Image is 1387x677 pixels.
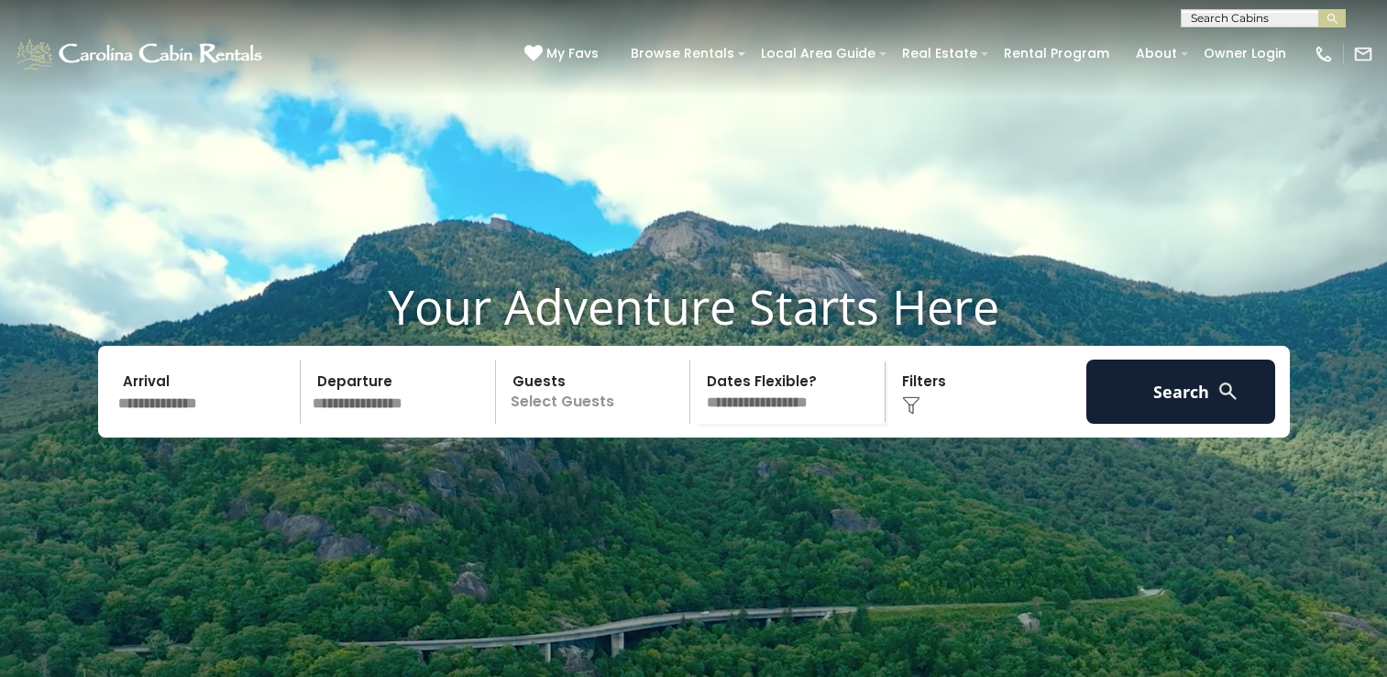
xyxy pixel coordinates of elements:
img: phone-regular-white.png [1314,44,1334,64]
a: Owner Login [1194,39,1295,68]
img: filter--v1.png [902,396,920,415]
span: My Favs [546,44,599,63]
img: White-1-1-2.png [14,36,268,72]
img: mail-regular-white.png [1353,44,1373,64]
a: Local Area Guide [752,39,885,68]
p: Select Guests [501,360,690,424]
button: Search [1086,360,1276,424]
a: Real Estate [893,39,986,68]
a: My Favs [524,44,603,64]
h1: Your Adventure Starts Here [14,278,1373,335]
a: About [1127,39,1186,68]
a: Rental Program [995,39,1118,68]
a: Browse Rentals [622,39,743,68]
img: search-regular-white.png [1216,380,1239,403]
